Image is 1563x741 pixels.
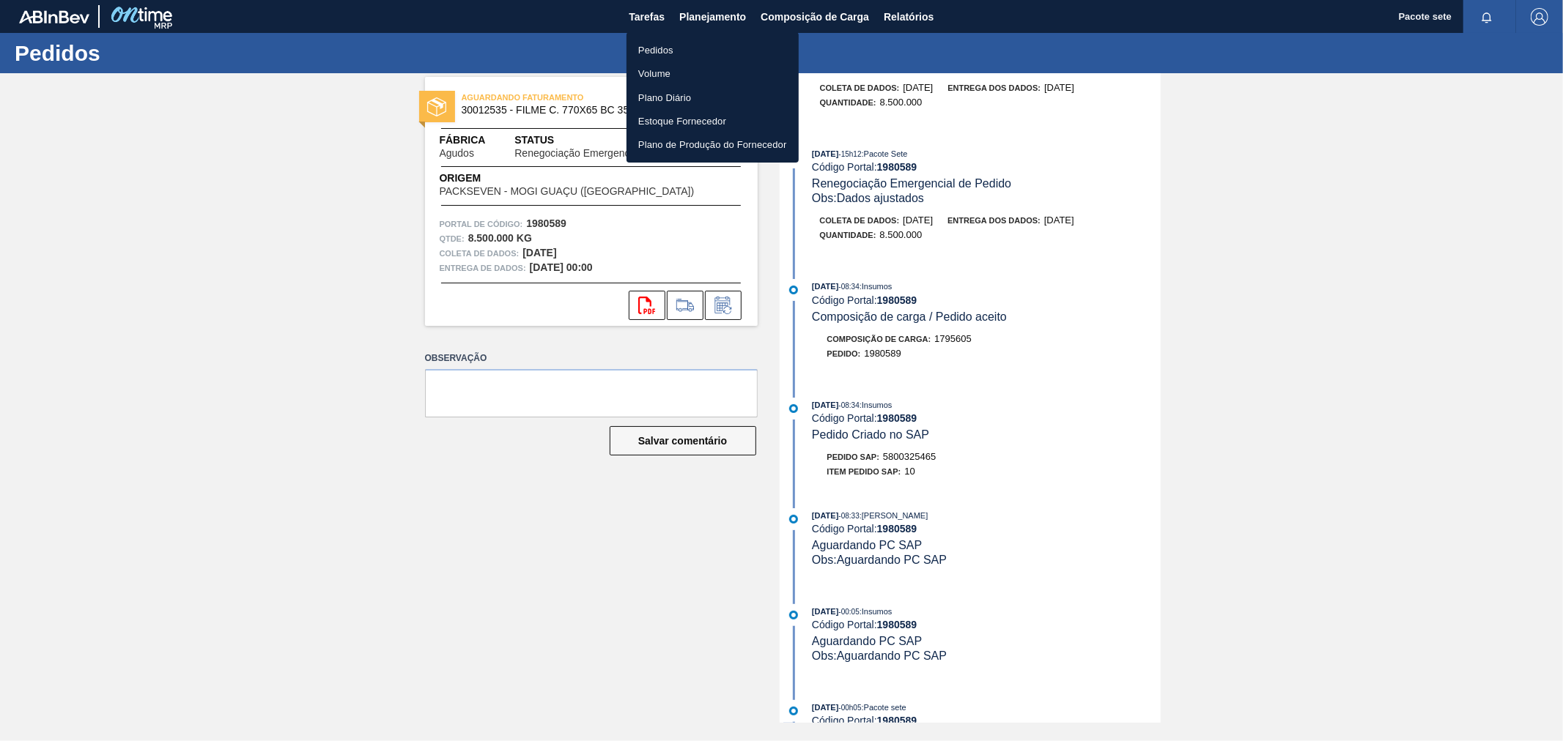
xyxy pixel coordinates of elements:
a: Plano Diário [627,86,799,109]
font: Plano de Produção do Fornecedor [638,139,787,150]
a: Plano de Produção do Fornecedor [627,133,799,156]
a: Estoque Fornecedor [627,109,799,133]
font: Estoque Fornecedor [638,116,726,127]
font: Pedidos [638,45,673,56]
font: Volume [638,68,670,79]
a: Pedidos [627,38,799,62]
a: Volume [627,62,799,85]
font: Plano Diário [638,92,691,103]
